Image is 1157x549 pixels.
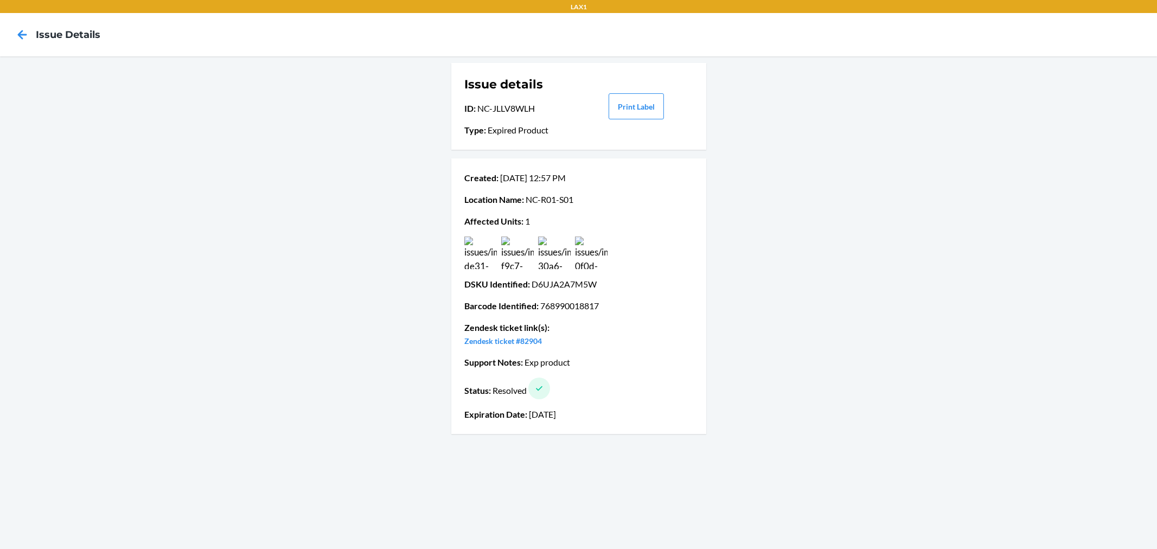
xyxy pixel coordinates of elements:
[36,28,100,42] h4: Issue details
[464,103,476,113] span: ID :
[464,336,542,346] a: Zendesk ticket #82904
[464,409,527,419] span: Expiration Date :
[464,237,497,269] img: issues/images/b6db6b04-de31-4444-a875-2270a1188c90.jpg
[464,102,578,115] p: NC-JLLV8WLH
[464,357,523,367] span: Support Notes :
[464,322,549,333] span: Zendesk ticket link(s) :
[501,237,534,269] img: issues/images/21eaf8ab-f9c7-4ce0-aac8-ef3928d685d5.jpg
[464,278,693,291] p: D6UJA2A7M5W
[538,237,571,269] img: issues/images/d8468974-30a6-4346-99f2-b376c300baff.jpg
[464,356,693,369] p: Exp product
[464,301,539,311] span: Barcode Identified :
[464,194,524,205] span: Location Name :
[464,216,523,226] span: Affected Units :
[464,385,491,395] span: Status :
[609,93,664,119] button: Print Label
[575,237,608,269] img: issues/images/e1f9ff94-0f0d-4963-a018-7edd177d9bc2.jpg
[464,125,486,135] span: Type :
[464,215,693,228] p: 1
[464,378,693,399] p: Resolved
[571,2,587,12] p: LAX1
[464,173,498,183] span: Created :
[464,408,693,421] p: [DATE]
[464,124,578,137] p: Expired Product
[464,76,578,93] h1: Issue details
[464,299,693,312] p: 768990018817
[464,279,530,289] span: DSKU Identified :
[464,171,693,184] p: [DATE] 12:57 PM
[464,193,693,206] p: NC-R01-S01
